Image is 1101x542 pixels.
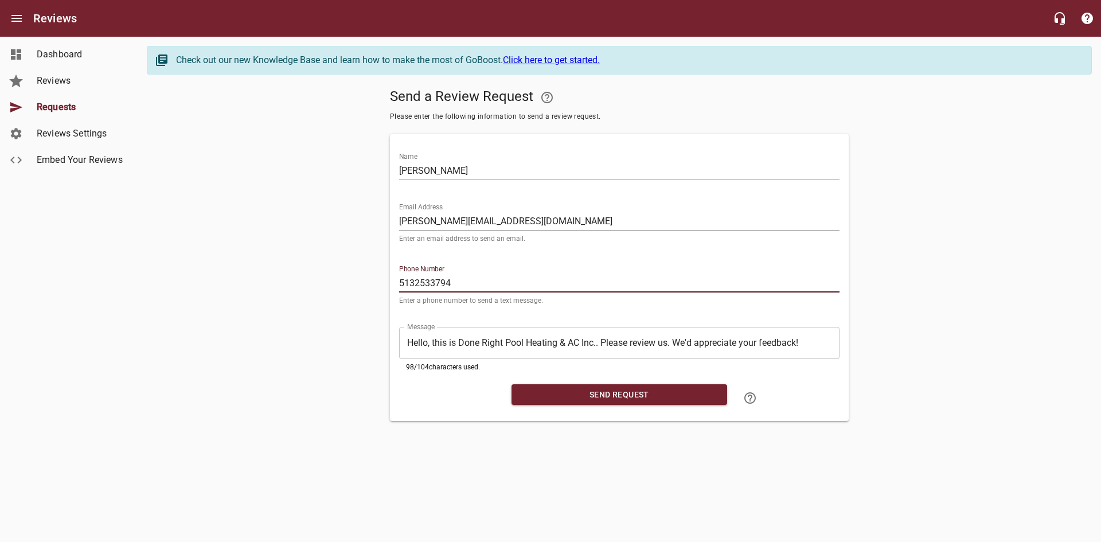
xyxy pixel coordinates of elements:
[33,9,77,28] h6: Reviews
[399,153,417,160] label: Name
[406,363,480,371] span: 98 / 104 characters used.
[1073,5,1101,32] button: Support Portal
[399,297,840,304] p: Enter a phone number to send a text message.
[3,5,30,32] button: Open drawer
[1046,5,1073,32] button: Live Chat
[521,388,718,402] span: Send Request
[390,111,849,123] span: Please enter the following information to send a review request.
[407,337,831,348] textarea: Hello, this is Done Right Pool Heating & AC Inc.. Please review us. We'd appreciate your feedback!
[390,84,849,111] h5: Send a Review Request
[37,127,124,141] span: Reviews Settings
[37,48,124,61] span: Dashboard
[37,74,124,88] span: Reviews
[37,153,124,167] span: Embed Your Reviews
[399,235,840,242] p: Enter an email address to send an email.
[736,384,764,412] a: Learn how to "Send a Review Request"
[512,384,727,405] button: Send Request
[503,54,600,65] a: Click here to get started.
[533,84,561,111] a: Your Google or Facebook account must be connected to "Send a Review Request"
[399,266,444,272] label: Phone Number
[399,204,443,210] label: Email Address
[37,100,124,114] span: Requests
[176,53,1080,67] div: Check out our new Knowledge Base and learn how to make the most of GoBoost.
